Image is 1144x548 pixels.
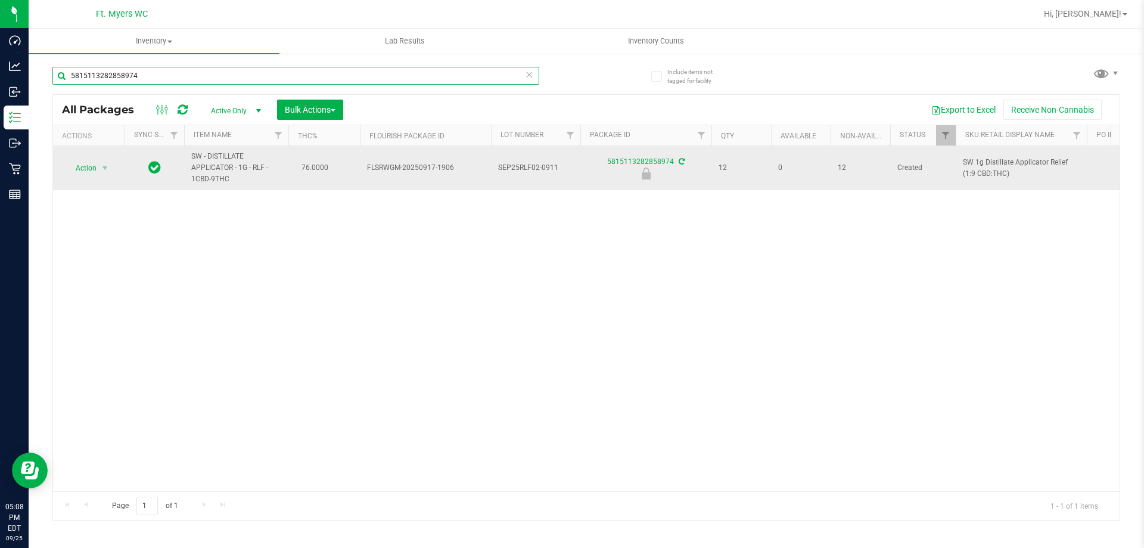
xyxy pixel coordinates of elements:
a: Inventory [29,29,279,54]
span: Lab Results [369,36,441,47]
span: In Sync [148,159,161,176]
button: Receive Non-Cannabis [1003,100,1102,120]
a: Filter [164,125,184,145]
p: 05:08 PM EDT [5,501,23,534]
a: Sku Retail Display Name [965,131,1055,139]
a: Sync Status [134,131,180,139]
div: Actions [62,132,120,140]
span: SEP25RLF02-0911 [498,162,573,174]
inline-svg: Reports [9,188,21,200]
span: SW - DISTILLATE APPLICATOR - 1G - RLF - 1CBD-9THC [191,151,281,185]
a: Lab Results [279,29,530,54]
input: 1 [136,497,158,515]
span: 76.0000 [296,159,334,177]
span: Hi, [PERSON_NAME]! [1044,9,1121,18]
a: Flourish Package ID [369,132,444,140]
a: Filter [692,125,711,145]
a: Available [781,132,816,140]
div: Newly Received [579,168,713,179]
iframe: Resource center [12,453,48,488]
a: Filter [936,125,956,145]
span: FLSRWGM-20250917-1906 [367,162,484,174]
span: Ft. Myers WC [96,9,148,19]
inline-svg: Analytics [9,60,21,72]
inline-svg: Retail [9,163,21,175]
a: Filter [1067,125,1087,145]
span: All Packages [62,103,146,116]
span: select [98,160,113,177]
inline-svg: Inbound [9,86,21,98]
button: Export to Excel [924,100,1003,120]
span: SW 1g Distillate Applicator Relief (1:9 CBD:THC) [963,157,1080,179]
span: Bulk Actions [285,105,335,114]
span: Inventory [29,36,279,47]
a: Status [900,131,925,139]
a: Non-Available [840,132,893,140]
a: Lot Number [500,131,543,139]
a: Package ID [590,131,630,139]
a: Filter [561,125,580,145]
span: Page of 1 [102,497,188,515]
inline-svg: Dashboard [9,35,21,47]
span: 12 [719,162,764,174]
inline-svg: Outbound [9,137,21,149]
span: Sync from Compliance System [677,157,685,166]
span: 12 [838,162,883,174]
span: Clear [525,67,533,82]
a: Filter [269,125,288,145]
button: Bulk Actions [277,100,343,120]
inline-svg: Inventory [9,112,21,123]
a: 5815113282858974 [607,157,674,166]
span: Include items not tagged for facility [667,67,727,85]
p: 09/25 [5,534,23,543]
span: Created [897,162,949,174]
span: Inventory Counts [612,36,700,47]
a: Inventory Counts [530,29,781,54]
span: Action [65,160,97,177]
span: 0 [778,162,823,174]
a: PO ID [1096,131,1114,139]
a: Item Name [194,131,232,139]
span: 1 - 1 of 1 items [1041,497,1108,515]
input: Search Package ID, Item Name, SKU, Lot or Part Number... [52,67,539,85]
a: THC% [298,132,318,140]
a: Qty [721,132,734,140]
